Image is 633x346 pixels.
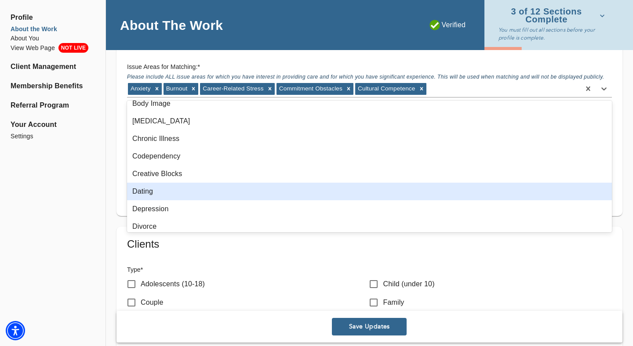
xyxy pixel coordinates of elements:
[127,200,612,218] div: Depression
[58,43,88,53] span: NOT LIVE
[11,100,95,111] a: Referral Program
[164,83,189,94] div: Burnout
[127,95,612,112] div: Body Image
[11,43,95,53] a: View Web PageNOT LIVE
[11,119,95,130] span: Your Account
[11,43,95,53] li: View Web Page
[127,265,612,275] h6: Type *
[11,25,95,34] a: About the Work
[6,321,25,340] div: Accessibility Menu
[127,183,612,200] div: Dating
[355,83,417,94] div: Cultural Competence
[128,83,152,94] div: Anxiety
[498,26,608,42] p: You must fill out all sections before your profile is complete.
[11,61,95,72] a: Client Management
[127,148,612,165] div: Codependency
[200,83,265,94] div: Career-Related Stress
[498,5,608,26] button: 3 of 12 Sections Complete
[127,62,612,72] h6: Issue Areas for Matching: *
[11,81,95,91] a: Membership Benefits
[498,8,605,23] span: 3 of 12 Sections Complete
[11,12,95,23] span: Profile
[383,279,434,289] p: Child (under 10)
[127,237,612,251] h5: Clients
[127,218,612,235] div: Divorce
[429,20,466,30] p: Verified
[141,279,205,289] p: Adolescents (10-18)
[11,34,95,43] a: About You
[127,130,612,148] div: Chronic Illness
[127,74,604,82] span: Please include ALL issue areas for which you have interest in providing care and for which you ha...
[276,83,344,94] div: Commitment Obstacles
[120,17,223,33] h4: About The Work
[127,165,612,183] div: Creative Blocks
[141,297,164,308] p: Couple
[335,323,403,331] span: Save Updates
[11,132,95,141] a: Settings
[332,318,407,335] button: Save Updates
[127,112,612,130] div: [MEDICAL_DATA]
[383,297,404,308] p: Family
